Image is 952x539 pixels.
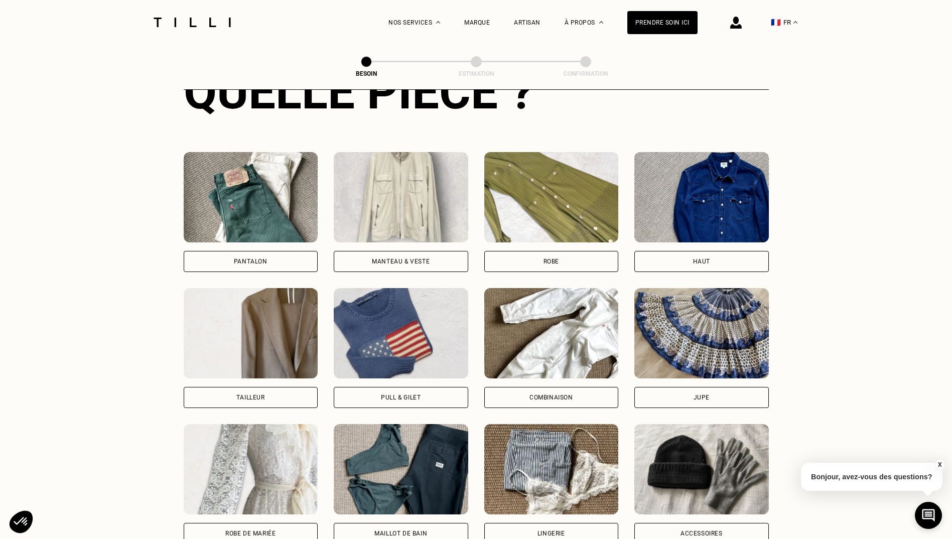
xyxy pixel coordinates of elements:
img: Tilli retouche votre Maillot de bain [334,424,468,514]
div: Accessoires [681,530,723,536]
img: Tilli retouche votre Tailleur [184,288,318,378]
div: Pantalon [234,258,267,264]
img: Tilli retouche votre Robe de mariée [184,424,318,514]
img: Menu déroulant à propos [599,21,603,24]
img: Tilli retouche votre Lingerie [484,424,619,514]
div: Pull & gilet [381,394,421,400]
img: Tilli retouche votre Combinaison [484,288,619,378]
div: Quelle pièce ? [184,64,769,120]
span: 🇫🇷 [771,18,781,27]
img: Tilli retouche votre Jupe [634,288,769,378]
a: Prendre soin ici [627,11,698,34]
img: Tilli retouche votre Robe [484,152,619,242]
img: menu déroulant [793,21,797,24]
a: Marque [464,19,490,26]
img: Tilli retouche votre Accessoires [634,424,769,514]
div: Confirmation [535,70,636,77]
div: Haut [693,258,710,264]
div: Tailleur [236,394,265,400]
div: Jupe [694,394,710,400]
div: Manteau & Veste [372,258,430,264]
div: Robe [543,258,559,264]
img: Tilli retouche votre Haut [634,152,769,242]
div: Estimation [426,70,526,77]
div: Lingerie [537,530,565,536]
img: Logo du service de couturière Tilli [150,18,234,27]
div: Robe de mariée [225,530,276,536]
img: Menu déroulant [436,21,440,24]
img: Tilli retouche votre Pull & gilet [334,288,468,378]
div: Combinaison [529,394,573,400]
div: Maillot de bain [374,530,427,536]
div: Besoin [316,70,417,77]
img: Tilli retouche votre Manteau & Veste [334,152,468,242]
img: icône connexion [730,17,742,29]
a: Artisan [514,19,540,26]
button: X [934,459,944,470]
img: Tilli retouche votre Pantalon [184,152,318,242]
p: Bonjour, avez-vous des questions? [801,463,942,491]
